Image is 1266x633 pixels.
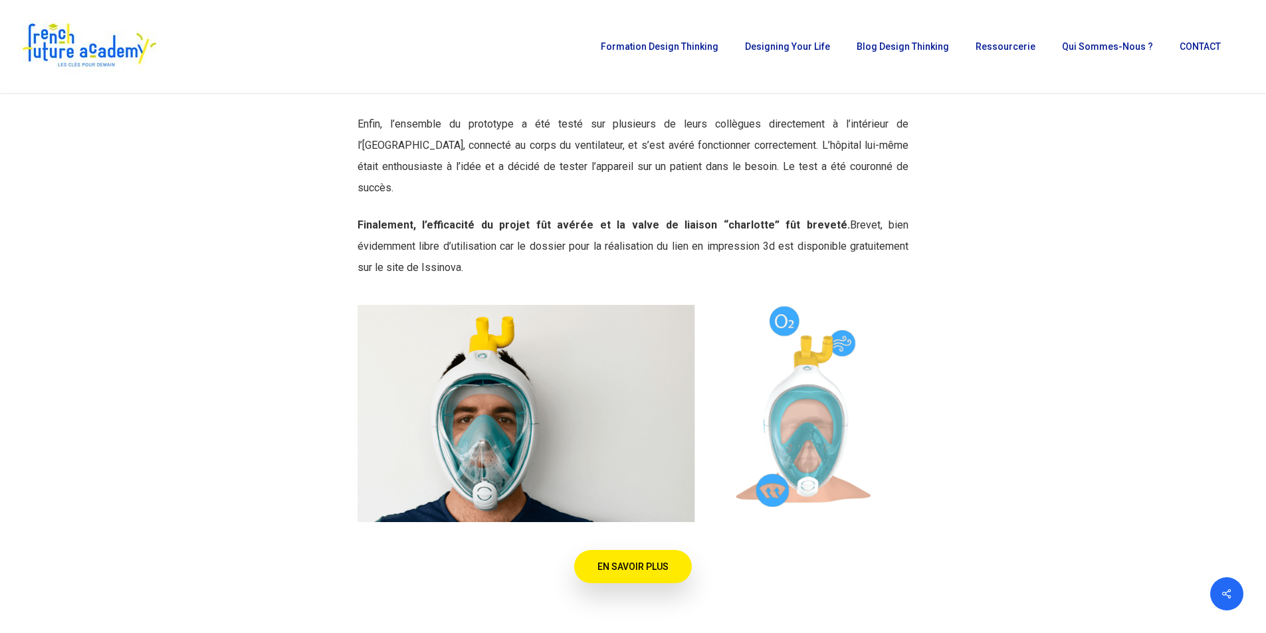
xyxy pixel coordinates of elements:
[358,305,909,522] img: design thinking covid
[594,42,725,51] a: Formation Design Thinking
[597,560,669,573] span: EN SAVOIR PLUS
[745,41,830,52] span: Designing Your Life
[601,41,718,52] span: Formation Design Thinking
[1062,41,1153,52] span: Qui sommes-nous ?
[358,219,850,231] strong: Finalement, l’efficacité du projet fût avérée et la valve de liaison “charlotte” fût breveté.
[1173,42,1227,51] a: CONTACT
[1180,41,1221,52] span: CONTACT
[969,42,1042,51] a: Ressourcerie
[574,550,692,583] a: EN SAVOIR PLUS
[358,219,909,274] span: Brevet, bien évidemment libre d’utilisation car le dossier pour la réalisation du lien en impress...
[857,41,949,52] span: Blog Design Thinking
[1055,42,1160,51] a: Qui sommes-nous ?
[976,41,1035,52] span: Ressourcerie
[19,20,159,73] img: French Future Academy
[850,42,956,51] a: Blog Design Thinking
[738,42,837,51] a: Designing Your Life
[358,118,909,194] span: Enfin, l’ensemble du prototype a été testé sur plusieurs de leurs collègues directement à l’intér...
